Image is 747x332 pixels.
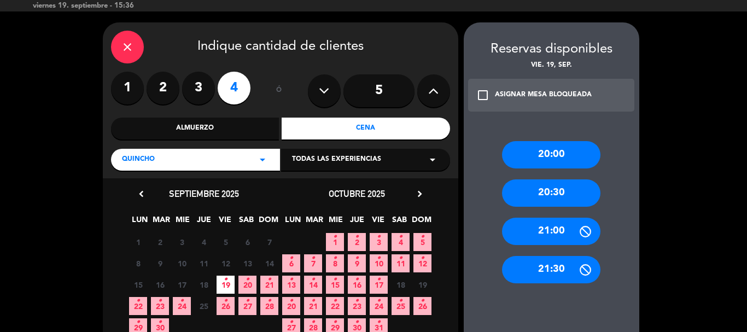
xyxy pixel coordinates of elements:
[464,39,639,60] div: Reservas disponibles
[399,292,402,310] i: •
[304,297,322,315] span: 21
[502,179,600,207] div: 20:30
[369,213,387,231] span: VIE
[392,297,410,315] span: 25
[377,228,381,246] i: •
[421,249,424,267] i: •
[129,233,147,251] span: 1
[180,292,184,310] i: •
[304,254,322,272] span: 7
[246,292,249,310] i: •
[348,276,366,294] span: 16
[377,313,381,331] i: •
[304,276,322,294] span: 14
[370,233,388,251] span: 3
[326,254,344,272] span: 8
[413,297,431,315] span: 26
[260,254,278,272] span: 14
[136,292,140,310] i: •
[355,228,359,246] i: •
[502,141,600,168] div: 20:00
[147,72,179,104] label: 2
[195,213,213,231] span: JUE
[217,276,235,294] span: 19
[413,254,431,272] span: 12
[136,188,147,200] i: chevron_left
[495,90,592,101] div: ASIGNAR MESA BLOQUEADA
[289,292,293,310] i: •
[217,297,235,315] span: 26
[333,292,337,310] i: •
[111,118,279,139] div: Almuerzo
[238,254,256,272] span: 13
[502,218,600,245] div: 21:00
[122,154,155,165] span: Quincho
[399,249,402,267] i: •
[111,72,144,104] label: 1
[311,313,315,331] i: •
[282,118,450,139] div: Cena
[195,233,213,251] span: 4
[173,213,191,231] span: MIE
[390,213,408,231] span: SAB
[267,271,271,288] i: •
[421,292,424,310] i: •
[238,297,256,315] span: 27
[326,213,345,231] span: MIE
[224,271,227,288] i: •
[237,213,255,231] span: SAB
[355,271,359,288] i: •
[158,313,162,331] i: •
[377,271,381,288] i: •
[348,254,366,272] span: 9
[502,256,600,283] div: 21:30
[464,60,639,71] div: vie. 19, sep.
[326,297,344,315] span: 22
[238,233,256,251] span: 6
[326,276,344,294] span: 15
[348,213,366,231] span: JUE
[129,254,147,272] span: 8
[370,254,388,272] span: 10
[33,1,179,11] div: viernes 19. septiembre - 15:36
[426,153,439,166] i: arrow_drop_down
[173,254,191,272] span: 10
[195,276,213,294] span: 18
[195,254,213,272] span: 11
[282,276,300,294] span: 13
[218,72,250,104] label: 4
[333,271,337,288] i: •
[305,213,323,231] span: MAR
[136,313,140,331] i: •
[377,249,381,267] i: •
[413,276,431,294] span: 19
[284,213,302,231] span: LUN
[392,233,410,251] span: 4
[260,233,278,251] span: 7
[421,228,424,246] i: •
[129,276,147,294] span: 15
[392,276,410,294] span: 18
[289,249,293,267] i: •
[289,313,293,331] i: •
[131,213,149,231] span: LUN
[246,271,249,288] i: •
[173,276,191,294] span: 17
[333,313,337,331] i: •
[329,188,385,199] span: octubre 2025
[333,228,337,246] i: •
[311,271,315,288] i: •
[348,233,366,251] span: 2
[289,271,293,288] i: •
[261,72,297,110] div: ó
[121,40,134,54] i: close
[217,233,235,251] span: 5
[399,228,402,246] i: •
[260,297,278,315] span: 28
[151,254,169,272] span: 9
[259,213,277,231] span: DOM
[333,249,337,267] i: •
[151,297,169,315] span: 23
[216,213,234,231] span: VIE
[348,297,366,315] span: 23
